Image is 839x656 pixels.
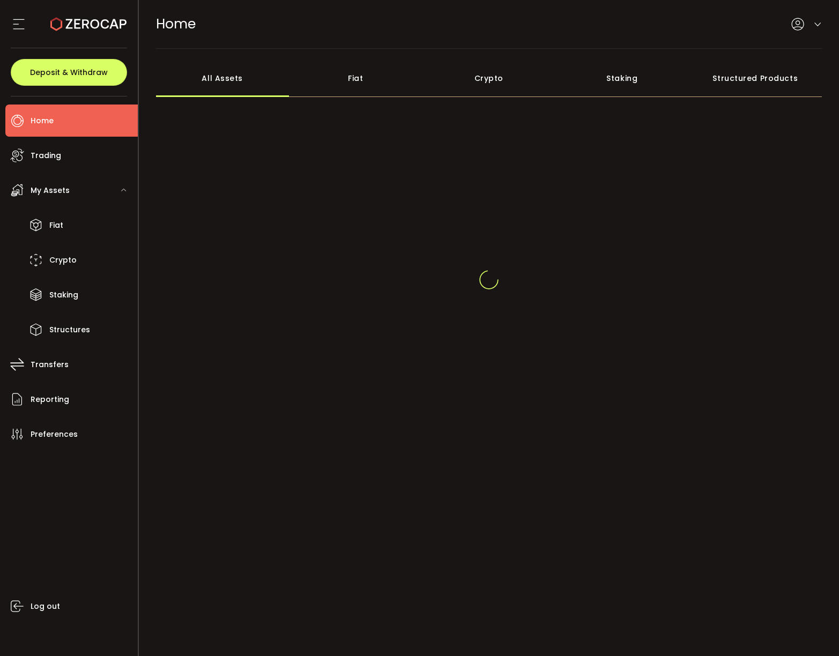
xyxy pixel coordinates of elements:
span: Crypto [49,252,77,268]
button: Deposit & Withdraw [11,59,127,86]
div: Crypto [422,59,556,97]
span: Home [156,14,196,33]
span: Preferences [31,427,78,442]
span: My Assets [31,183,70,198]
span: Transfers [31,357,69,372]
div: All Assets [156,59,289,97]
span: Reporting [31,392,69,407]
span: Fiat [49,218,63,233]
span: Trading [31,148,61,163]
div: Fiat [289,59,422,97]
span: Home [31,113,54,129]
div: Staking [555,59,689,97]
span: Deposit & Withdraw [30,69,108,76]
span: Staking [49,287,78,303]
span: Structures [49,322,90,338]
div: Structured Products [689,59,822,97]
span: Log out [31,599,60,614]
